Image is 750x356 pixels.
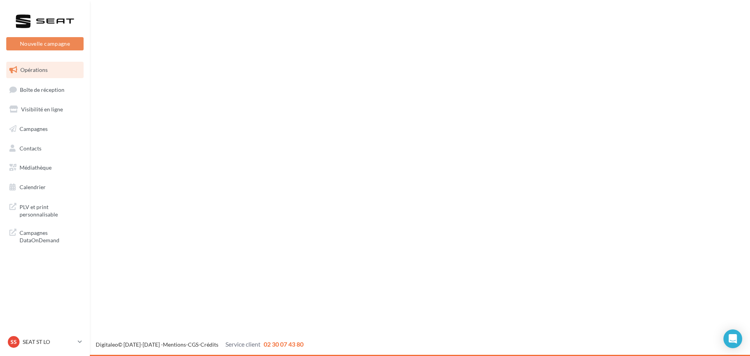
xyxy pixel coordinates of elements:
p: SEAT ST LO [23,338,75,346]
span: Visibilité en ligne [21,106,63,113]
span: Service client [225,340,261,348]
span: Médiathèque [20,164,52,171]
a: Médiathèque [5,159,85,176]
span: Contacts [20,145,41,151]
a: Campagnes [5,121,85,137]
a: SS SEAT ST LO [6,335,84,349]
span: Campagnes DataOnDemand [20,227,80,244]
a: Visibilité en ligne [5,101,85,118]
span: © [DATE]-[DATE] - - - [96,341,304,348]
span: PLV et print personnalisable [20,202,80,218]
div: Open Intercom Messenger [723,329,742,348]
a: Mentions [163,341,186,348]
span: Calendrier [20,184,46,190]
a: Crédits [200,341,218,348]
a: Calendrier [5,179,85,195]
span: Campagnes [20,125,48,132]
a: PLV et print personnalisable [5,199,85,222]
a: Boîte de réception [5,81,85,98]
span: Opérations [20,66,48,73]
span: 02 30 07 43 80 [264,340,304,348]
a: CGS [188,341,198,348]
a: Campagnes DataOnDemand [5,224,85,247]
a: Opérations [5,62,85,78]
a: Digitaleo [96,341,118,348]
span: Boîte de réception [20,86,64,93]
button: Nouvelle campagne [6,37,84,50]
span: SS [11,338,17,346]
a: Contacts [5,140,85,157]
